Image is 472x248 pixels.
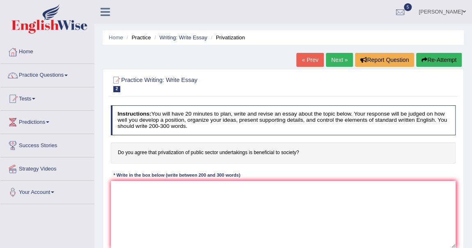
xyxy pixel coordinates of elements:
a: Your Account [0,181,94,201]
a: Home [109,34,123,41]
li: Practice [124,34,151,41]
a: Success Stories [0,134,94,155]
a: Predictions [0,111,94,131]
h4: You will have 20 minutes to plan, write and revise an essay about the topic below. Your response ... [111,105,456,135]
b: Instructions: [117,111,151,117]
a: Practice Questions [0,64,94,84]
a: Strategy Videos [0,157,94,178]
div: * Write in the box below (write between 200 and 300 words) [111,172,243,179]
button: Report Question [355,53,414,67]
a: « Prev [296,53,323,67]
a: Tests [0,87,94,108]
span: 5 [404,3,412,11]
h2: Practice Writing: Write Essay [111,75,325,92]
a: Home [0,41,94,61]
a: Writing: Write Essay [159,34,207,41]
button: Re-Attempt [416,53,462,67]
h4: Do you agree that privatization of public sector undertakings is beneficial to society? [111,142,456,164]
a: Next » [326,53,353,67]
li: Privatization [209,34,245,41]
span: 2 [113,86,121,92]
